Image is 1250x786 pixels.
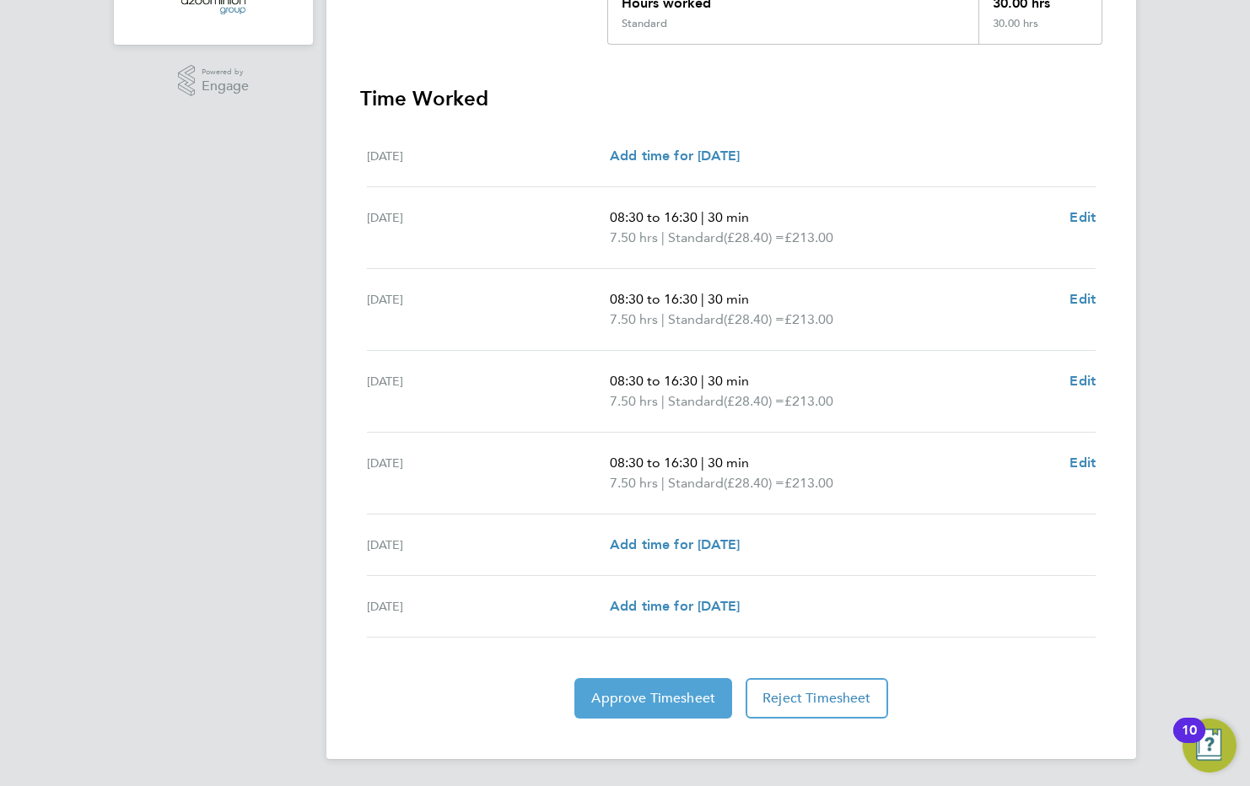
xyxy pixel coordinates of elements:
[668,310,724,330] span: Standard
[784,311,833,327] span: £213.00
[701,455,704,471] span: |
[701,291,704,307] span: |
[784,475,833,491] span: £213.00
[367,371,610,412] div: [DATE]
[708,209,749,225] span: 30 min
[367,207,610,248] div: [DATE]
[202,65,249,79] span: Powered by
[610,291,698,307] span: 08:30 to 16:30
[784,393,833,409] span: £213.00
[610,393,658,409] span: 7.50 hrs
[610,596,740,616] a: Add time for [DATE]
[701,209,704,225] span: |
[610,475,658,491] span: 7.50 hrs
[724,475,784,491] span: (£28.40) =
[1070,373,1096,389] span: Edit
[1070,371,1096,391] a: Edit
[784,229,833,245] span: £213.00
[610,535,740,555] a: Add time for [DATE]
[367,289,610,330] div: [DATE]
[360,85,1102,112] h3: Time Worked
[610,455,698,471] span: 08:30 to 16:30
[762,690,871,707] span: Reject Timesheet
[591,690,715,707] span: Approve Timesheet
[610,598,740,614] span: Add time for [DATE]
[1070,455,1096,471] span: Edit
[367,146,610,166] div: [DATE]
[1070,453,1096,473] a: Edit
[746,678,888,719] button: Reject Timesheet
[622,17,667,30] div: Standard
[1070,207,1096,228] a: Edit
[1070,289,1096,310] a: Edit
[610,148,740,164] span: Add time for [DATE]
[610,146,740,166] a: Add time for [DATE]
[178,65,250,97] a: Powered byEngage
[724,229,784,245] span: (£28.40) =
[1182,730,1197,752] div: 10
[668,228,724,248] span: Standard
[708,455,749,471] span: 30 min
[668,473,724,493] span: Standard
[661,475,665,491] span: |
[202,79,249,94] span: Engage
[978,17,1102,44] div: 30.00 hrs
[724,393,784,409] span: (£28.40) =
[610,311,658,327] span: 7.50 hrs
[661,393,665,409] span: |
[367,535,610,555] div: [DATE]
[610,373,698,389] span: 08:30 to 16:30
[708,373,749,389] span: 30 min
[574,678,732,719] button: Approve Timesheet
[1183,719,1237,773] button: Open Resource Center, 10 new notifications
[610,209,698,225] span: 08:30 to 16:30
[367,596,610,616] div: [DATE]
[701,373,704,389] span: |
[1070,291,1096,307] span: Edit
[708,291,749,307] span: 30 min
[610,229,658,245] span: 7.50 hrs
[668,391,724,412] span: Standard
[1070,209,1096,225] span: Edit
[661,311,665,327] span: |
[724,311,784,327] span: (£28.40) =
[367,453,610,493] div: [DATE]
[610,536,740,552] span: Add time for [DATE]
[661,229,665,245] span: |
